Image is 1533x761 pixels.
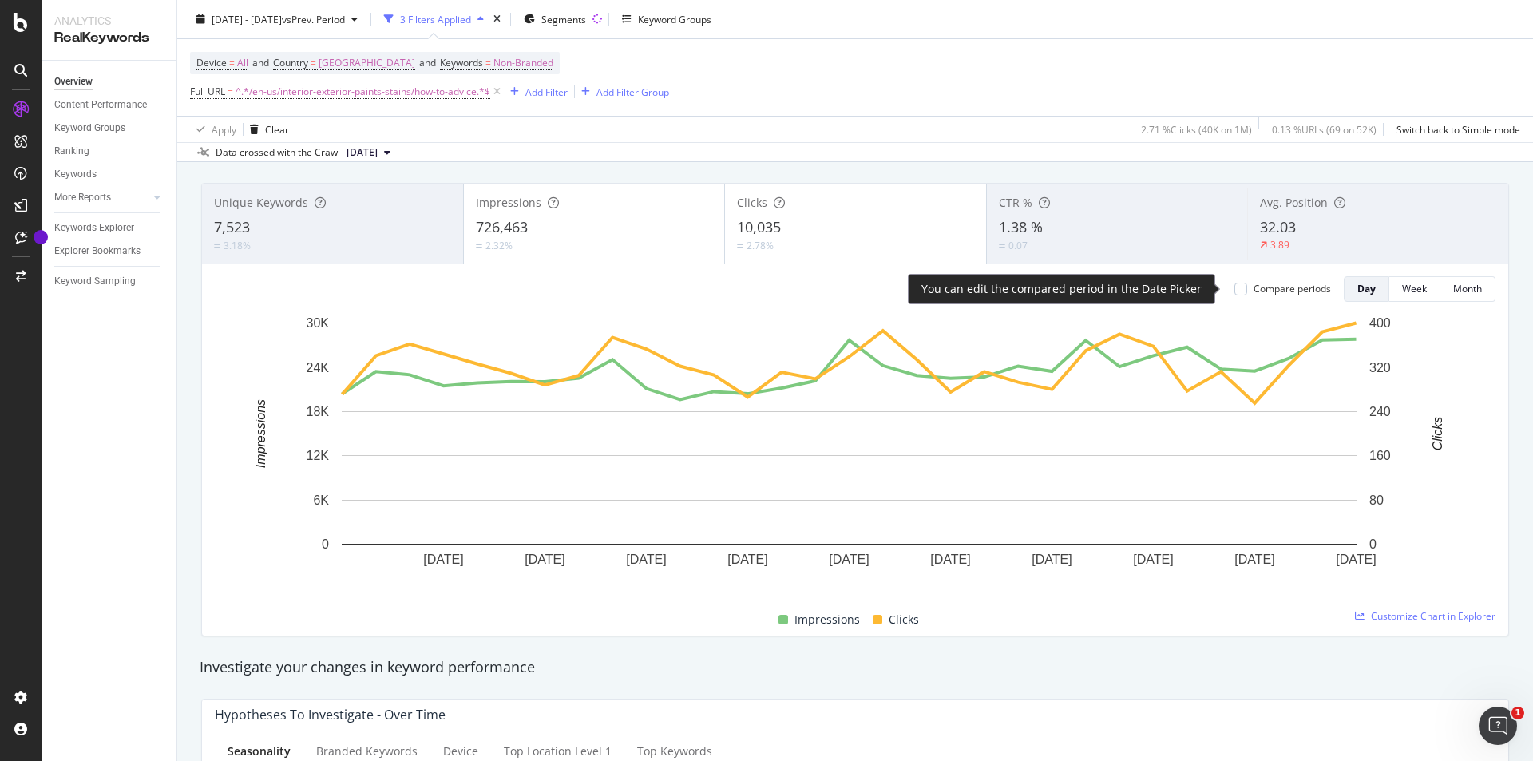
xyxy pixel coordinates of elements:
[54,73,93,90] div: Overview
[307,360,330,374] text: 24K
[999,217,1043,236] span: 1.38 %
[476,244,482,248] img: Equal
[493,52,553,74] span: Non-Branded
[215,707,446,723] div: Hypotheses to Investigate - Over Time
[311,56,316,69] span: =
[626,553,666,566] text: [DATE]
[485,239,513,252] div: 2.32%
[400,12,471,26] div: 3 Filters Applied
[252,56,269,69] span: and
[54,143,165,160] a: Ranking
[1260,217,1296,236] span: 32.03
[273,56,308,69] span: Country
[200,657,1511,678] div: Investigate your changes in keyword performance
[54,73,165,90] a: Overview
[313,493,329,507] text: 6K
[307,316,330,330] text: 30K
[1431,417,1444,451] text: Clicks
[215,315,1483,592] svg: A chart.
[244,117,289,142] button: Clear
[999,195,1032,210] span: CTR %
[747,239,774,252] div: 2.78%
[54,220,134,236] div: Keywords Explorer
[1344,276,1389,302] button: Day
[517,6,592,32] button: Segments
[443,743,478,759] div: Device
[212,122,236,136] div: Apply
[54,189,111,206] div: More Reports
[1254,282,1331,295] div: Compare periods
[34,230,48,244] div: Tooltip anchor
[54,220,165,236] a: Keywords Explorer
[419,56,436,69] span: and
[1369,537,1377,551] text: 0
[54,273,165,290] a: Keyword Sampling
[1371,609,1495,623] span: Customize Chart in Explorer
[228,85,233,98] span: =
[322,537,329,551] text: 0
[596,85,669,98] div: Add Filter Group
[1357,282,1376,295] div: Day
[1369,360,1391,374] text: 320
[378,6,490,32] button: 3 Filters Applied
[737,217,781,236] span: 10,035
[727,553,767,566] text: [DATE]
[889,610,919,629] span: Clicks
[228,743,291,759] div: Seasonality
[316,743,418,759] div: Branded Keywords
[224,239,251,252] div: 3.18%
[616,6,718,32] button: Keyword Groups
[1440,276,1495,302] button: Month
[1453,282,1482,295] div: Month
[1270,238,1289,252] div: 3.89
[1008,239,1028,252] div: 0.07
[1389,276,1440,302] button: Week
[196,56,227,69] span: Device
[737,195,767,210] span: Clicks
[212,12,282,26] span: [DATE] - [DATE]
[476,217,528,236] span: 726,463
[504,743,612,759] div: Top location Level 1
[265,122,289,136] div: Clear
[423,553,463,566] text: [DATE]
[1032,553,1072,566] text: [DATE]
[525,85,568,98] div: Add Filter
[1133,553,1173,566] text: [DATE]
[921,281,1202,297] div: You can edit the compared period in the Date Picker
[1141,122,1252,136] div: 2.71 % Clicks ( 40K on 1M )
[1234,553,1274,566] text: [DATE]
[1402,282,1427,295] div: Week
[340,143,397,162] button: [DATE]
[254,399,267,468] text: Impressions
[307,405,330,418] text: 18K
[1272,122,1377,136] div: 0.13 % URLs ( 69 on 52K )
[541,12,586,26] span: Segments
[1369,493,1384,507] text: 80
[1369,316,1391,330] text: 400
[307,449,330,462] text: 12K
[440,56,483,69] span: Keywords
[1390,117,1520,142] button: Switch back to Simple mode
[1369,405,1391,418] text: 240
[525,553,564,566] text: [DATE]
[999,244,1005,248] img: Equal
[794,610,860,629] span: Impressions
[54,97,147,113] div: Content Performance
[347,145,378,160] span: 2025 Aug. 24th
[236,81,490,103] span: ^.*/en-us/interior-exterior-paints-stains/how-to-advice.*$
[54,243,165,260] a: Explorer Bookmarks
[190,85,225,98] span: Full URL
[54,166,97,183] div: Keywords
[1355,609,1495,623] a: Customize Chart in Explorer
[54,97,165,113] a: Content Performance
[485,56,491,69] span: =
[829,553,869,566] text: [DATE]
[54,120,125,137] div: Keyword Groups
[54,120,165,137] a: Keyword Groups
[575,82,669,101] button: Add Filter Group
[54,13,164,29] div: Analytics
[214,217,250,236] span: 7,523
[237,52,248,74] span: All
[1396,122,1520,136] div: Switch back to Simple mode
